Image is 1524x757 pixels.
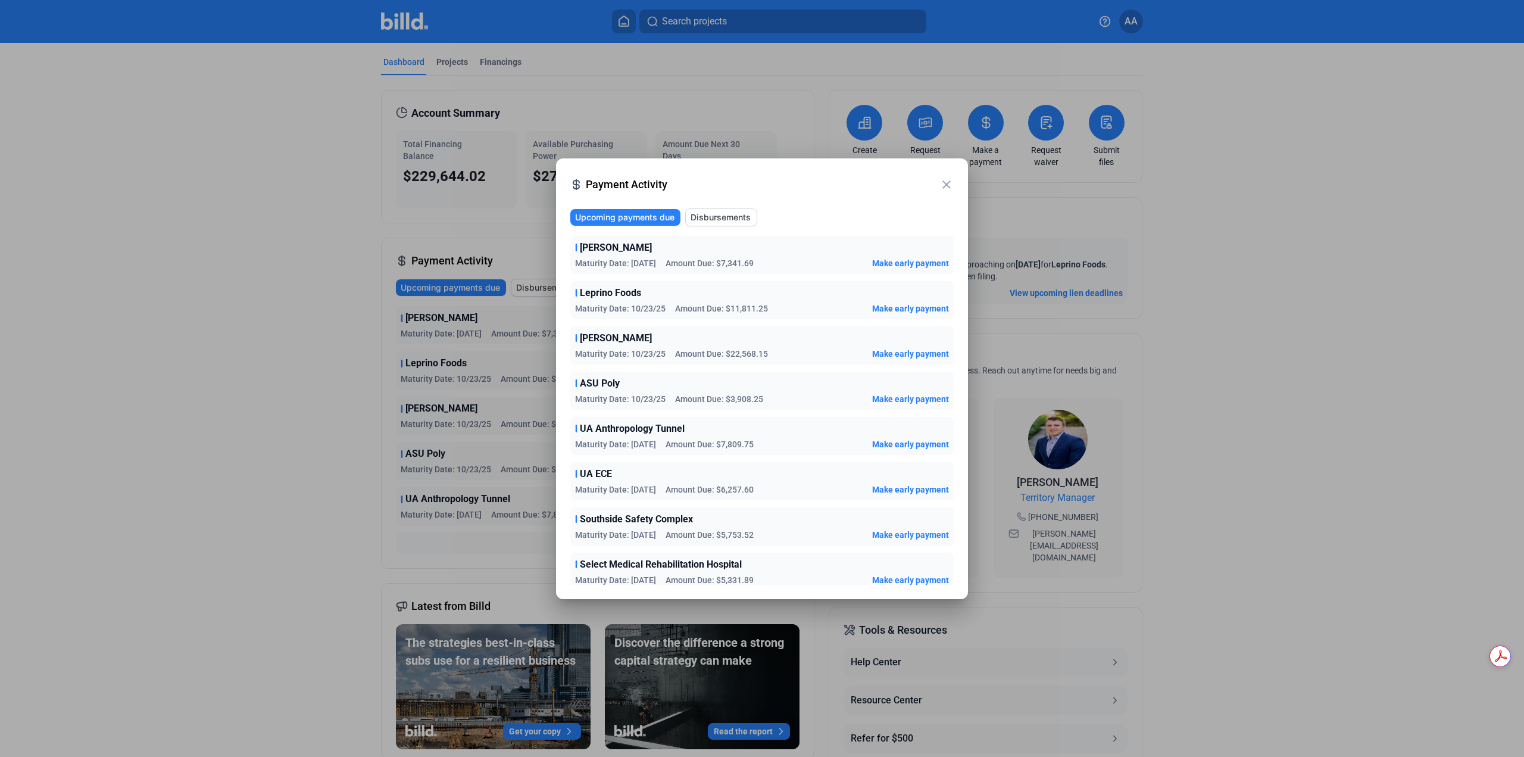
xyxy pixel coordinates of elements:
[575,348,666,360] span: Maturity Date: 10/23/25
[580,557,742,572] span: Select Medical Rehabilitation Hospital
[575,529,656,541] span: Maturity Date: [DATE]
[580,331,652,345] span: [PERSON_NAME]
[575,574,656,586] span: Maturity Date: [DATE]
[580,286,641,300] span: Leprino Foods
[872,529,949,541] button: Make early payment
[872,257,949,269] button: Make early payment
[575,393,666,405] span: Maturity Date: 10/23/25
[666,484,754,496] span: Amount Due: $6,257.60
[872,348,949,360] button: Make early payment
[872,438,949,450] button: Make early payment
[939,177,954,192] mat-icon: close
[666,529,754,541] span: Amount Due: $5,753.52
[575,303,666,314] span: Maturity Date: 10/23/25
[666,257,754,269] span: Amount Due: $7,341.69
[580,376,620,391] span: ASU Poly
[570,209,680,226] button: Upcoming payments due
[580,241,652,255] span: [PERSON_NAME]
[575,484,656,496] span: Maturity Date: [DATE]
[666,438,754,450] span: Amount Due: $7,809.75
[872,484,949,496] button: Make early payment
[580,422,685,436] span: UA Anthropology Tunnel
[675,393,763,405] span: Amount Due: $3,908.25
[685,208,757,226] button: Disbursements
[675,303,768,314] span: Amount Due: $11,811.25
[691,211,751,223] span: Disbursements
[872,574,949,586] button: Make early payment
[666,574,754,586] span: Amount Due: $5,331.89
[575,211,674,223] span: Upcoming payments due
[580,512,693,527] span: Southside Safety Complex
[580,467,612,481] span: UA ECE
[872,393,949,405] button: Make early payment
[575,438,656,450] span: Maturity Date: [DATE]
[575,257,656,269] span: Maturity Date: [DATE]
[586,176,939,193] span: Payment Activity
[675,348,768,360] span: Amount Due: $22,568.15
[872,303,949,314] button: Make early payment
